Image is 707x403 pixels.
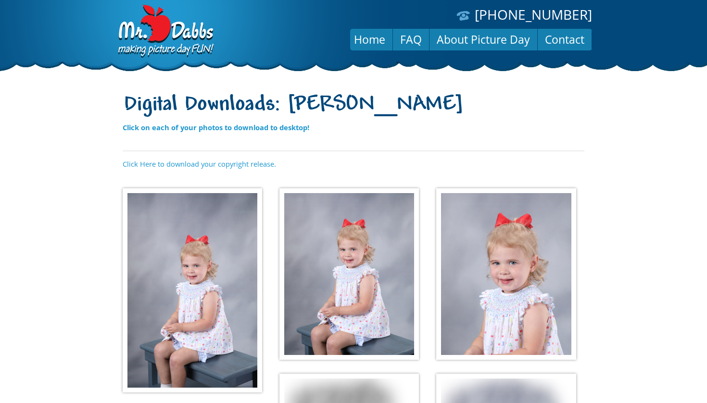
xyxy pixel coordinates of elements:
a: Contact [538,28,592,51]
img: 8b57486ae3cc63ae33124c.jpg [123,188,262,392]
img: a489d27ab9858308789e0f.jpg [436,188,576,360]
img: a96d8bcb60d825fe65434d.jpg [279,188,419,360]
strong: Click on each of your photos to download to desktop! [123,122,309,132]
a: Click Here to download your copyright release. [123,159,276,169]
a: [PHONE_NUMBER] [475,5,592,24]
img: Dabbs Company [115,5,215,59]
a: Home [347,28,392,51]
a: FAQ [393,28,429,51]
h1: Digital Downloads: [PERSON_NAME] [123,93,584,118]
a: About Picture Day [429,28,537,51]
